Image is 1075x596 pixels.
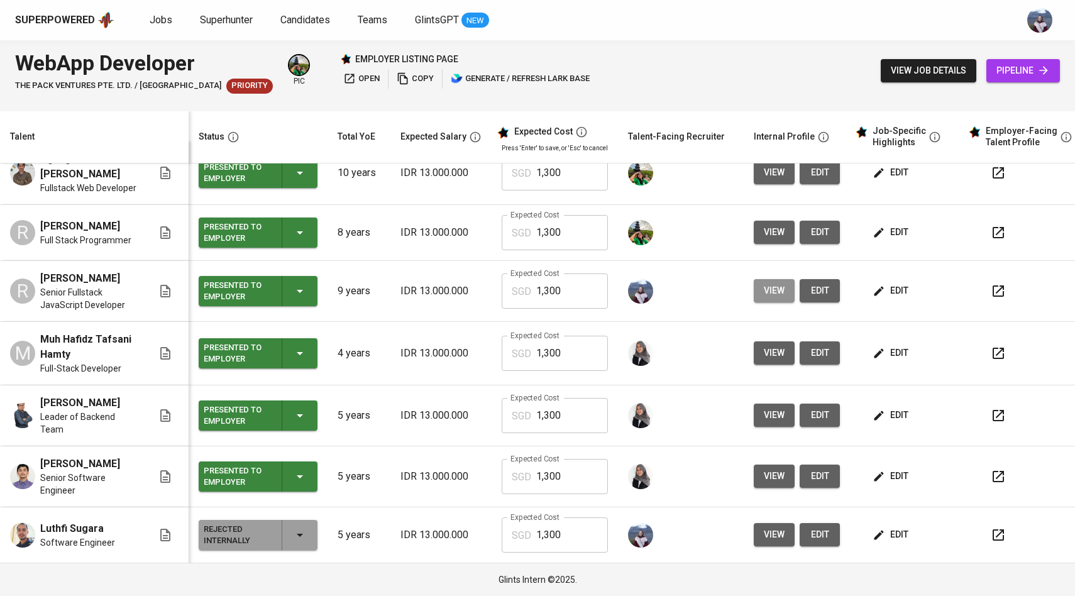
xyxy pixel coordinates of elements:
span: copy [397,72,434,86]
span: edit [875,345,908,361]
div: Presented to Employer [204,277,272,305]
div: Expected Salary [400,129,466,145]
p: IDR 13.000.000 [400,527,482,543]
img: Agung Kurnia Robbi [10,160,35,185]
p: 4 years [338,346,380,361]
div: Presented to Employer [204,219,272,246]
span: view [764,283,785,299]
p: SGD [512,470,531,485]
span: view [764,165,785,180]
a: Jobs [150,13,175,28]
div: Talent [10,129,35,145]
img: eva@glints.com [289,55,309,75]
span: view [764,468,785,484]
button: edit [870,221,913,244]
span: [PERSON_NAME] [40,271,120,286]
span: Jobs [150,14,172,26]
p: IDR 13.000.000 [400,408,482,423]
span: [PERSON_NAME] [40,395,120,411]
span: Leader of Backend Team [40,411,138,436]
span: view [764,407,785,423]
button: edit [870,465,913,488]
button: Presented to Employer [199,218,317,248]
div: Job-Specific Highlights [873,126,926,148]
span: edit [875,527,908,543]
div: Presented to Employer [204,463,272,490]
p: SGD [512,166,531,181]
img: glints_star.svg [497,126,509,139]
span: GlintsGPT [415,14,459,26]
img: sinta.windasari@glints.com [628,464,653,489]
p: 9 years [338,284,380,299]
span: edit [875,224,908,240]
span: The Pack Ventures Pte. Ltd. / [GEOGRAPHIC_DATA] [15,80,221,92]
button: edit [870,523,913,546]
span: [PERSON_NAME] [40,219,120,234]
button: edit [800,279,840,302]
p: SGD [512,284,531,299]
img: app logo [97,11,114,30]
span: pipeline [996,63,1050,79]
img: glints_star.svg [855,126,868,138]
p: employer listing page [355,53,458,65]
img: Luthfi Sugara [10,522,35,548]
p: IDR 13.000.000 [400,225,482,240]
p: IDR 13.000.000 [400,469,482,484]
button: Presented to Employer [199,338,317,368]
p: 8 years [338,225,380,240]
button: Presented to Employer [199,158,317,188]
span: Candidates [280,14,330,26]
span: Fullstack Web Developer [40,182,136,194]
div: pic [288,54,310,87]
p: SGD [512,226,531,241]
div: Expected Cost [514,126,573,138]
span: Muh Hafidz Tafsani Hamty [40,332,138,362]
button: copy [394,69,437,89]
span: view [764,527,785,543]
img: Ikhrom Wicaksono [10,403,35,428]
span: edit [875,407,908,423]
span: edit [810,283,830,299]
a: edit [800,341,840,365]
span: view [764,345,785,361]
div: WebApp Developer [15,48,273,79]
span: Senior Software Engineer [40,472,138,497]
p: IDR 13.000.000 [400,165,482,180]
div: Employer-Facing Talent Profile [986,126,1057,148]
p: IDR 13.000.000 [400,346,482,361]
span: generate / refresh lark base [451,72,590,86]
button: Presented to Employer [199,400,317,431]
button: view [754,161,795,184]
button: edit [800,404,840,427]
div: Talent-Facing Recruiter [628,129,725,145]
button: edit [800,523,840,546]
img: christine.raharja@glints.com [628,522,653,548]
button: edit [800,161,840,184]
button: view job details [881,59,976,82]
button: edit [800,221,840,244]
span: NEW [461,14,489,27]
img: eva@glints.com [628,220,653,245]
button: open [340,69,383,89]
span: edit [810,527,830,543]
div: Rejected Internally [204,521,272,549]
button: edit [870,341,913,365]
img: Glints Star [340,53,351,65]
button: edit [870,279,913,302]
a: GlintsGPT NEW [415,13,489,28]
span: edit [875,283,908,299]
div: New Job received from Demand Team [226,79,273,94]
a: pipeline [986,59,1060,82]
span: Luthfi Sugara [40,521,104,536]
div: M [10,341,35,366]
p: 5 years [338,469,380,484]
span: open [343,72,380,86]
span: edit [875,468,908,484]
button: view [754,279,795,302]
button: view [754,341,795,365]
span: Agung [PERSON_NAME] [40,152,138,182]
div: Presented to Employer [204,402,272,429]
span: Software Engineer [40,536,115,549]
div: Total YoE [338,129,375,145]
span: view job details [891,63,966,79]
